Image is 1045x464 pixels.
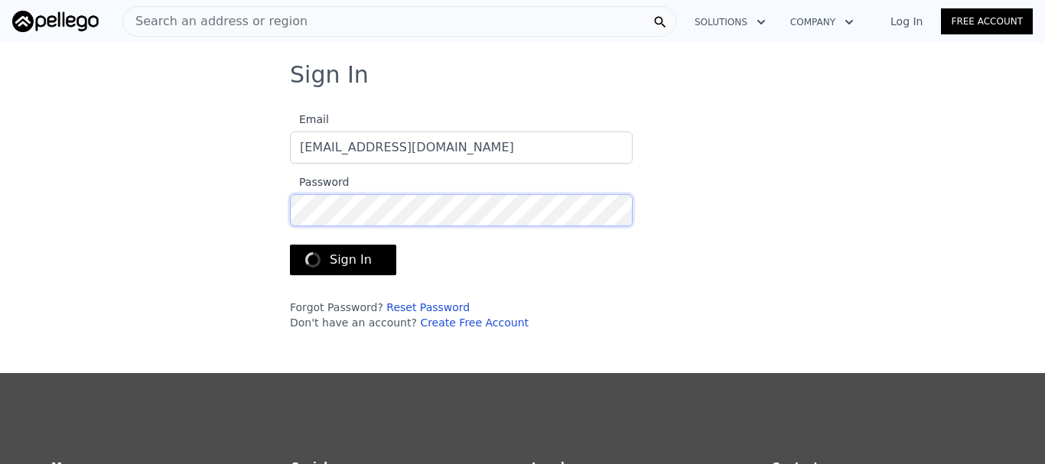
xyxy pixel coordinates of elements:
[682,8,778,36] button: Solutions
[290,131,633,164] input: Email
[778,8,866,36] button: Company
[290,61,755,89] h3: Sign In
[12,11,99,32] img: Pellego
[290,194,633,226] input: Password
[290,113,329,125] span: Email
[386,301,470,313] a: Reset Password
[290,176,349,188] span: Password
[290,245,396,275] button: Sign In
[941,8,1033,34] a: Free Account
[123,12,308,31] span: Search an address or region
[872,14,941,29] a: Log In
[290,300,633,330] div: Forgot Password? Don't have an account?
[420,316,529,329] a: Create Free Account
